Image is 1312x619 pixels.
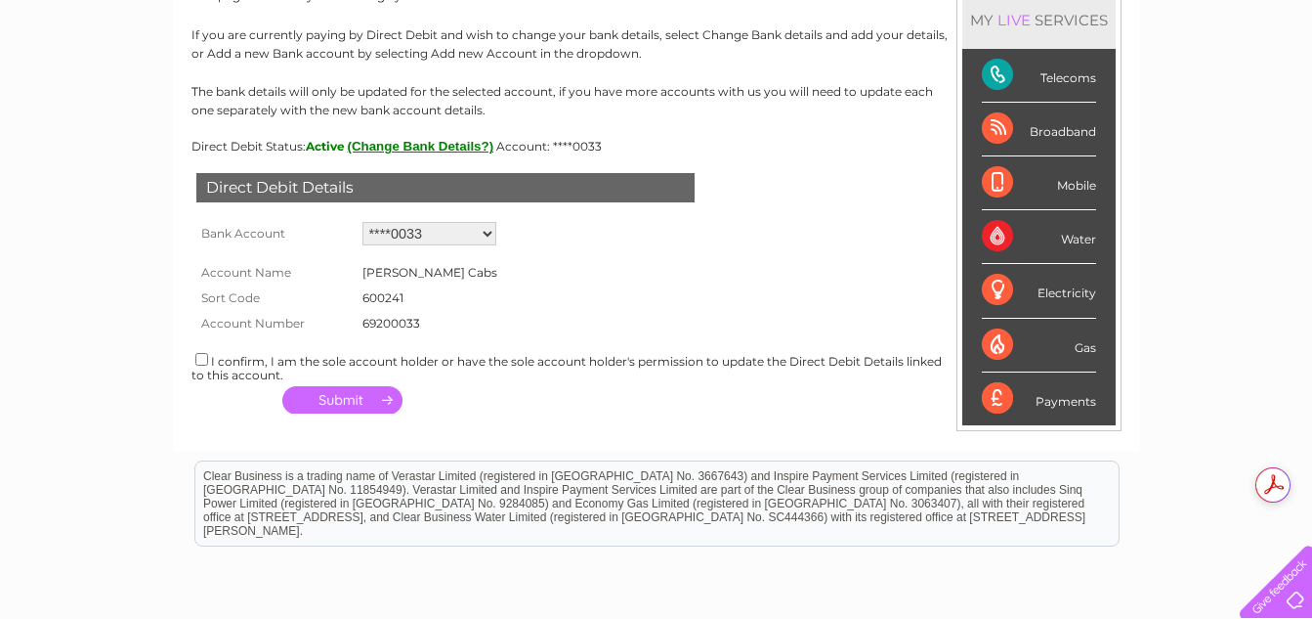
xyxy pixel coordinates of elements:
[306,139,345,154] span: Active
[191,25,1122,63] p: If you are currently paying by Direct Debit and wish to change your bank details, select Change B...
[191,260,358,286] th: Account Name
[982,49,1096,103] div: Telecoms
[1017,83,1060,98] a: Energy
[191,350,1122,382] div: I confirm, I am the sole account holder or have the sole account holder's permission to update th...
[944,10,1079,34] a: 0333 014 3131
[994,11,1035,29] div: LIVE
[191,82,1122,119] p: The bank details will only be updated for the selected account, if you have more accounts with us...
[358,286,502,311] td: 600241
[348,139,494,154] button: (Change Bank Details?)
[196,173,695,202] div: Direct Debit Details
[1142,83,1170,98] a: Blog
[191,311,358,336] th: Account Number
[191,217,358,250] th: Bank Account
[195,11,1119,95] div: Clear Business is a trading name of Verastar Limited (registered in [GEOGRAPHIC_DATA] No. 3667643...
[982,156,1096,210] div: Mobile
[1182,83,1230,98] a: Contact
[1248,83,1293,98] a: Log out
[191,286,358,311] th: Sort Code
[982,264,1096,318] div: Electricity
[1072,83,1130,98] a: Telecoms
[982,103,1096,156] div: Broadband
[968,83,1005,98] a: Water
[982,319,1096,373] div: Gas
[46,51,146,111] img: logo.png
[982,210,1096,264] div: Water
[358,260,502,286] td: [PERSON_NAME] Cabs
[191,139,1122,154] div: Direct Debit Status:
[982,373,1096,425] div: Payments
[358,311,502,336] td: 69200033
